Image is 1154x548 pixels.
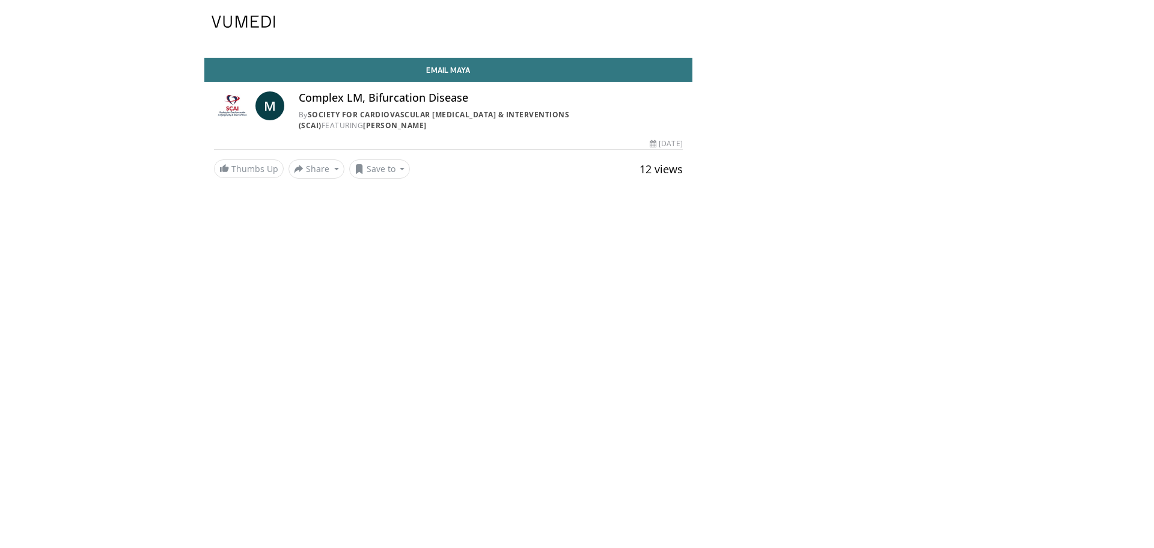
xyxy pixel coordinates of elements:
img: VuMedi Logo [212,16,275,28]
div: [DATE] [650,138,682,149]
span: 12 views [640,162,683,176]
a: Thumbs Up [214,159,284,178]
button: Share [288,159,344,179]
img: Society for Cardiovascular Angiography & Interventions (SCAI) [214,91,251,120]
a: M [255,91,284,120]
h4: Complex LM, Bifurcation Disease [299,91,683,105]
button: Save to [349,159,411,179]
a: Email Maya [204,58,692,82]
a: [PERSON_NAME] [363,120,427,131]
a: Society for Cardiovascular [MEDICAL_DATA] & Interventions (SCAI) [299,109,570,131]
div: By FEATURING [299,109,683,131]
